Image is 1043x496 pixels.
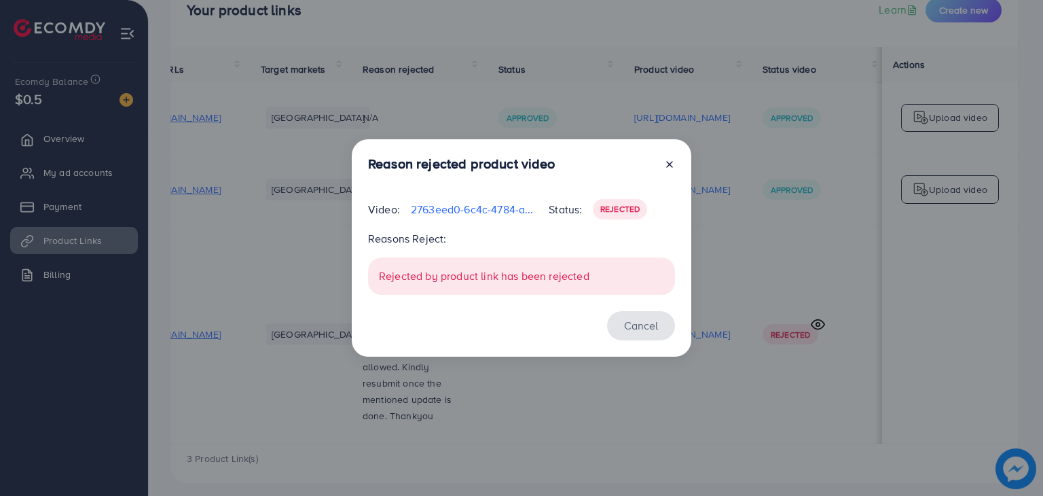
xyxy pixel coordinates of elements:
p: 2763eed0-6c4c-4784-a827-0814183b187a-1755381660806.mp4 [411,201,538,217]
button: Cancel [607,311,675,340]
h3: Reason rejected product video [368,156,555,172]
p: Reasons Reject: [368,230,675,247]
div: Rejected by product link has been rejected [368,258,675,295]
span: Rejected [600,203,640,215]
p: Status: [549,201,582,217]
p: Video: [368,201,400,217]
